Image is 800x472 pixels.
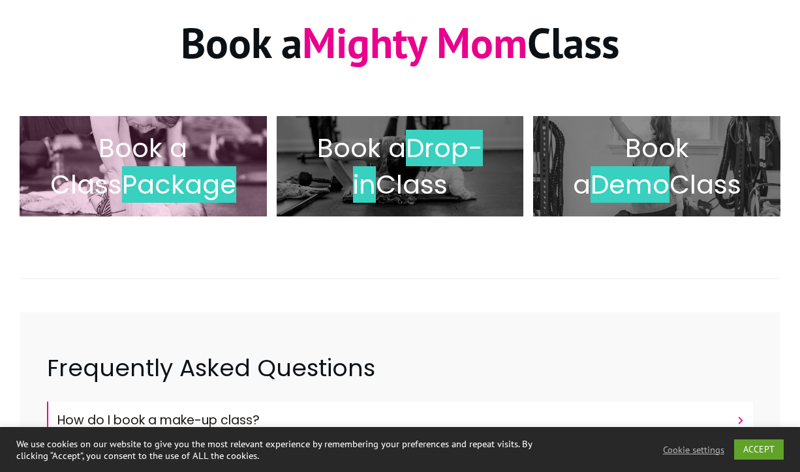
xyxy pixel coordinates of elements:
a: ACCEPT [734,439,784,460]
h1: Book a Class [20,15,780,86]
div: We use cookies on our website to give you the most relevant experience by remembering your prefer... [16,438,553,462]
a: Cookie settings [663,444,724,456]
span: Mighty Mom [302,15,527,70]
span: Book a Class [50,130,188,203]
span: Demo [591,166,669,203]
h4: How do I book a make-up class? [57,408,730,433]
span: Class [669,166,741,203]
h2: Frequently Asked Questions [47,352,753,400]
span: Drop-in [353,130,484,203]
span: Package [122,166,236,203]
h2: Book a Class [290,130,510,203]
span: Book a [573,130,689,203]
